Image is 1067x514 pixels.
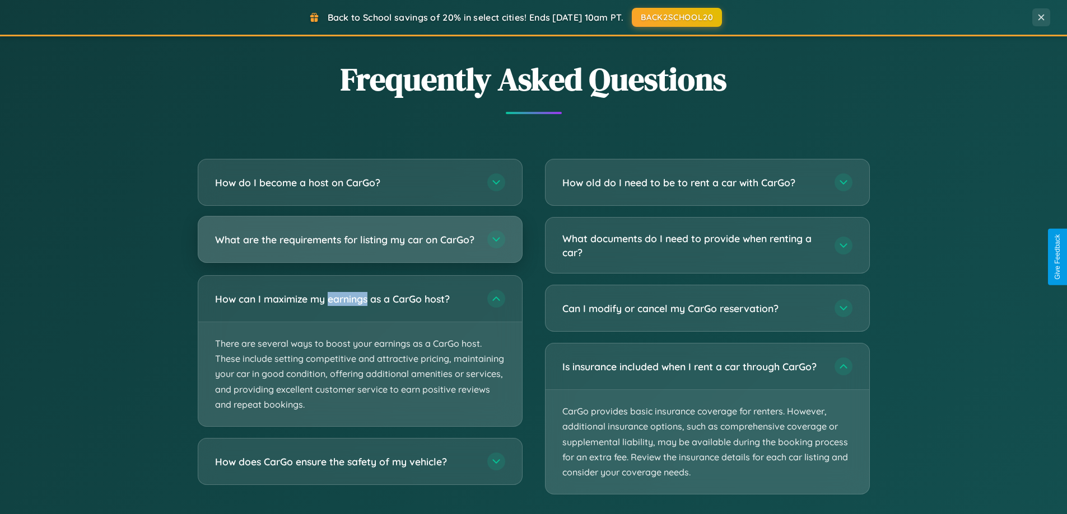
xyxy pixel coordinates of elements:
[215,233,476,247] h3: What are the requirements for listing my car on CarGo?
[328,12,623,23] span: Back to School savings of 20% in select cities! Ends [DATE] 10am PT.
[562,360,823,374] h3: Is insurance included when I rent a car through CarGo?
[632,8,722,27] button: BACK2SCHOOL20
[562,176,823,190] h3: How old do I need to be to rent a car with CarGo?
[198,322,522,426] p: There are several ways to boost your earnings as a CarGo host. These include setting competitive ...
[215,455,476,469] h3: How does CarGo ensure the safety of my vehicle?
[562,232,823,259] h3: What documents do I need to provide when renting a car?
[562,301,823,315] h3: Can I modify or cancel my CarGo reservation?
[546,390,869,494] p: CarGo provides basic insurance coverage for renters. However, additional insurance options, such ...
[215,176,476,190] h3: How do I become a host on CarGo?
[1054,234,1061,280] div: Give Feedback
[215,292,476,306] h3: How can I maximize my earnings as a CarGo host?
[198,58,870,101] h2: Frequently Asked Questions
